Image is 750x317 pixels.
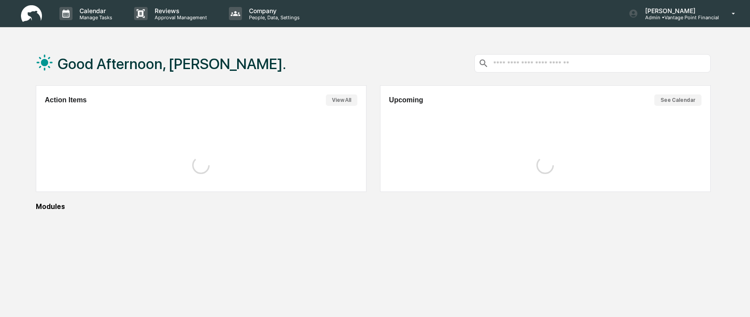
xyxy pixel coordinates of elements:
p: Manage Tasks [73,14,117,21]
h2: Upcoming [389,96,423,104]
p: Approval Management [148,14,211,21]
p: People, Data, Settings [242,14,304,21]
p: Admin • Vantage Point Financial [638,14,719,21]
iframe: Open customer support [722,288,746,312]
button: See Calendar [654,94,702,106]
h2: Action Items [45,96,87,104]
p: [PERSON_NAME] [638,7,719,14]
img: logo [21,5,42,22]
button: View All [326,94,357,106]
h1: Good Afternoon, [PERSON_NAME]. [58,55,286,73]
p: Calendar [73,7,117,14]
div: Modules [36,202,711,211]
p: Company [242,7,304,14]
p: Reviews [148,7,211,14]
